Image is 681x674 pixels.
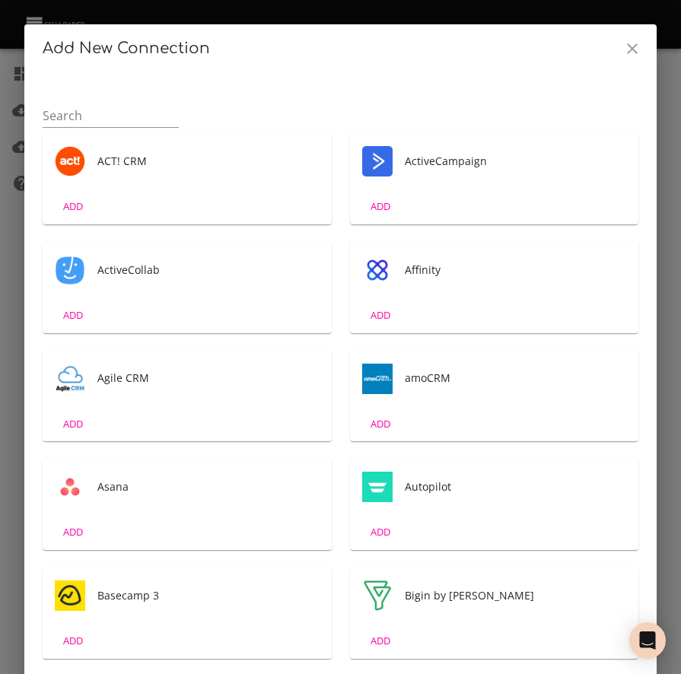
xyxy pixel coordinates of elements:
[360,632,401,650] span: ADD
[43,37,638,61] h2: Add New Connection
[360,198,401,215] span: ADD
[55,472,85,502] img: Asana
[55,364,85,394] div: Tool
[356,195,405,218] button: ADD
[362,255,393,285] img: Affinity
[356,629,405,653] button: ADD
[49,520,97,544] button: ADD
[97,479,320,494] span: Asana
[55,364,85,394] img: Agile CRM
[405,479,627,494] span: Autopilot
[362,146,393,176] div: Tool
[362,364,393,394] div: Tool
[362,364,393,394] img: amoCRM
[53,415,94,433] span: ADD
[362,472,393,502] img: Autopilot
[49,195,97,218] button: ADD
[55,580,85,611] div: Tool
[405,154,627,169] span: ActiveCampaign
[362,580,393,611] img: Bigin by Zoho CRM
[49,304,97,327] button: ADD
[614,30,651,67] button: Close
[53,632,94,650] span: ADD
[97,262,320,278] span: ActiveCollab
[356,520,405,544] button: ADD
[360,523,401,541] span: ADD
[49,412,97,436] button: ADD
[405,370,627,386] span: amoCRM
[53,523,94,541] span: ADD
[55,146,85,176] img: ACT! CRM
[97,154,320,169] span: ACT! CRM
[362,255,393,285] div: Tool
[405,588,627,603] span: Bigin by [PERSON_NAME]
[362,146,393,176] img: ActiveCampaign
[53,307,94,324] span: ADD
[356,412,405,436] button: ADD
[55,255,85,285] img: ActiveCollab
[49,629,97,653] button: ADD
[405,262,627,278] span: Affinity
[97,588,320,603] span: Basecamp 3
[55,580,85,611] img: Basecamp 3
[55,255,85,285] div: Tool
[55,146,85,176] div: Tool
[55,472,85,502] div: Tool
[97,370,320,386] span: Agile CRM
[360,415,401,433] span: ADD
[362,580,393,611] div: Tool
[629,622,666,659] div: Open Intercom Messenger
[360,307,401,324] span: ADD
[356,304,405,327] button: ADD
[362,472,393,502] div: Tool
[53,198,94,215] span: ADD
